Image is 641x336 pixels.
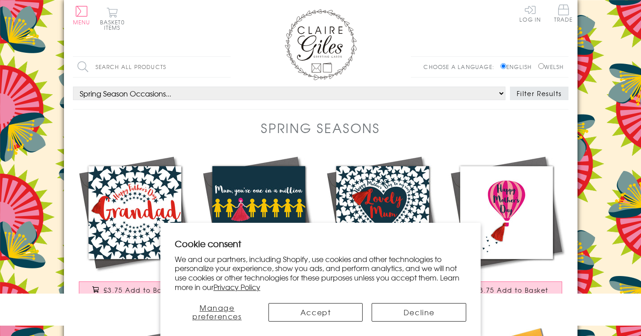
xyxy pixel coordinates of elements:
[214,281,260,292] a: Privacy Policy
[73,151,197,275] img: Father's Day Card, Stars, Happy Father's Day, Grandad, Tassel Embellished
[554,5,573,24] a: Trade
[104,18,125,32] span: 0 items
[175,303,259,322] button: Manage preferences
[285,9,357,80] img: Claire Giles Greetings Cards
[321,151,445,307] a: Mother's Day Card, Heart of Stars, Lovely Mum, Embellished with a tassel £3.75 Add to Basket
[450,281,562,298] button: £3.75 Add to Basket
[104,285,177,295] span: £3.75 Add to Basket
[510,87,568,100] button: Filter Results
[197,151,321,307] a: Mother's Day Card, Mum, 1 in a million, Embellished with a colourful tassel £3.75 Add to Basket
[554,5,573,22] span: Trade
[445,151,568,307] a: Mother's Day Card, Hot air balloon, Embellished with a colourful tassel £3.75 Add to Basket
[475,285,549,295] span: £3.75 Add to Basket
[73,18,91,26] span: Menu
[100,7,125,30] button: Basket0 items
[79,281,191,298] button: £3.75 Add to Basket
[445,151,568,275] img: Mother's Day Card, Hot air balloon, Embellished with a colourful tassel
[175,254,467,292] p: We and our partners, including Shopify, use cookies and other technologies to personalize your ex...
[192,302,242,322] span: Manage preferences
[73,151,197,307] a: Father's Day Card, Stars, Happy Father's Day, Grandad, Tassel Embellished £3.75 Add to Basket
[261,119,380,137] h1: Spring Seasons
[423,63,499,71] p: Choose a language:
[538,63,544,69] input: Welsh
[500,63,506,69] input: English
[73,57,231,77] input: Search all products
[372,303,466,322] button: Decline
[268,303,363,322] button: Accept
[538,63,564,71] label: Welsh
[519,5,541,22] a: Log In
[500,63,536,71] label: English
[175,237,467,250] h2: Cookie consent
[73,6,91,25] button: Menu
[197,151,321,275] img: Mother's Day Card, Mum, 1 in a million, Embellished with a colourful tassel
[321,151,445,275] img: Mother's Day Card, Heart of Stars, Lovely Mum, Embellished with a tassel
[222,57,231,77] input: Search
